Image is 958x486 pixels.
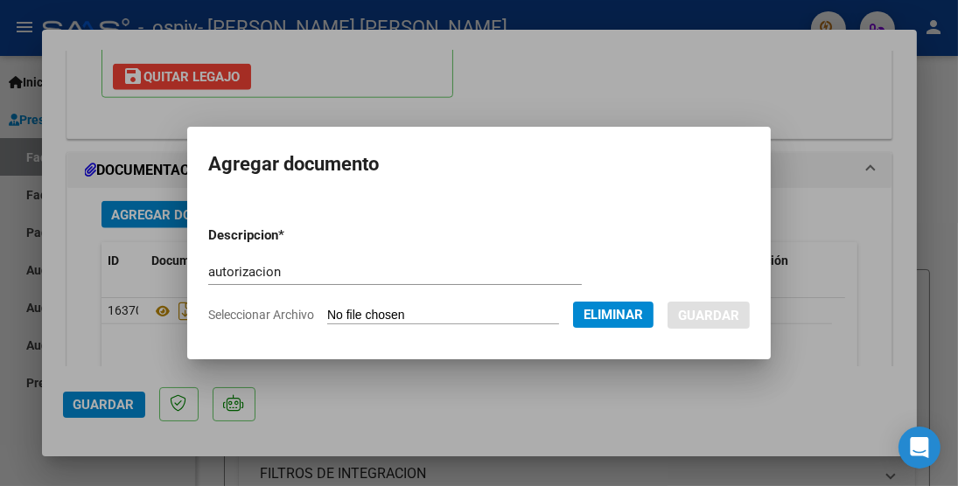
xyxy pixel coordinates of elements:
[678,308,739,323] span: Guardar
[208,308,314,322] span: Seleccionar Archivo
[573,302,654,328] button: Eliminar
[208,148,750,181] h2: Agregar documento
[899,427,941,469] div: Open Intercom Messenger
[668,302,750,329] button: Guardar
[584,307,643,323] span: Eliminar
[208,226,371,246] p: Descripcion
